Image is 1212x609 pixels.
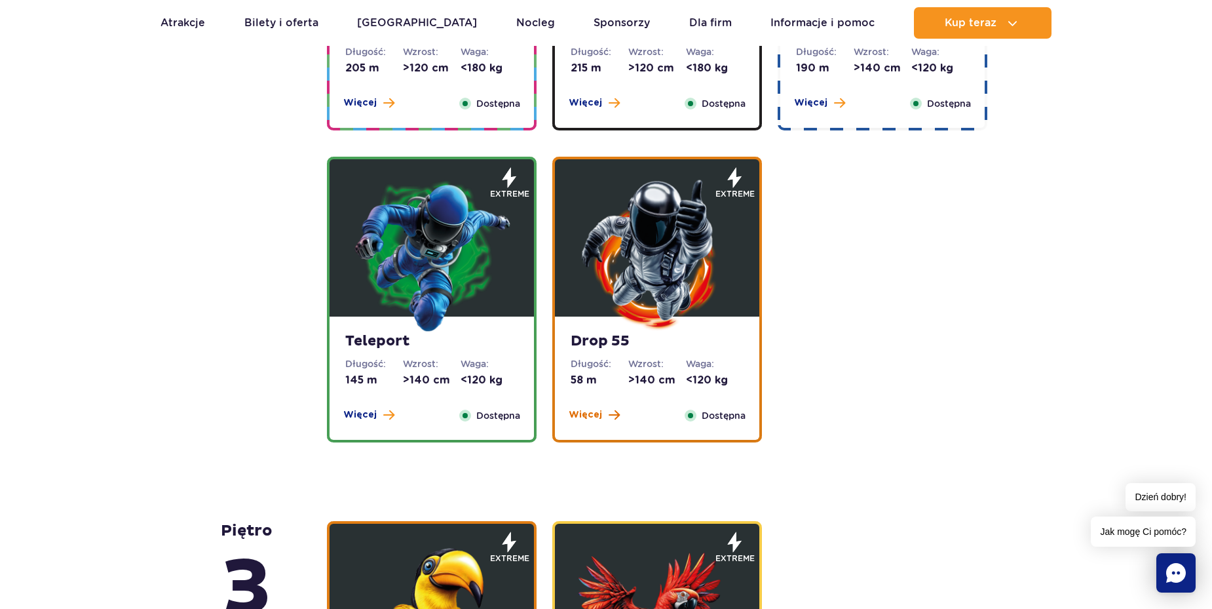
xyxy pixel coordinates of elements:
[343,408,377,422] span: Więcej
[516,7,555,39] a: Nocleg
[476,408,520,423] span: Dostępna
[161,7,205,39] a: Atrakcje
[345,373,403,387] dd: 145 m
[686,45,744,58] dt: Waga:
[796,45,854,58] dt: Długość:
[403,45,461,58] dt: Wzrost:
[571,61,628,75] dd: 215 m
[927,96,971,111] span: Dostępna
[476,96,520,111] span: Dostępna
[571,357,628,370] dt: Długość:
[715,553,755,564] span: extreme
[343,408,394,422] button: Więcej
[770,7,875,39] a: Informacje i pomoc
[911,45,969,58] dt: Waga:
[461,45,518,58] dt: Waga:
[571,373,628,387] dd: 58 m
[490,188,529,200] span: extreme
[403,373,461,387] dd: >140 cm
[854,61,911,75] dd: >140 cm
[571,332,744,351] strong: Drop 55
[686,61,744,75] dd: <180 kg
[353,176,510,333] img: 683e9e16b5164260818783.png
[715,188,755,200] span: extreme
[461,357,518,370] dt: Waga:
[794,96,845,109] button: Więcej
[689,7,732,39] a: Dla firm
[569,408,620,422] button: Więcej
[490,553,529,564] span: extreme
[1091,517,1196,547] span: Jak mogę Ci pomóc?
[914,7,1051,39] button: Kup teraz
[345,332,518,351] strong: Teleport
[578,176,736,333] img: 683e9e24c5e48596947785.png
[343,96,377,109] span: Więcej
[686,373,744,387] dd: <120 kg
[794,96,827,109] span: Więcej
[628,357,686,370] dt: Wzrost:
[945,17,996,29] span: Kup teraz
[461,61,518,75] dd: <180 kg
[345,45,403,58] dt: Długość:
[461,373,518,387] dd: <120 kg
[345,357,403,370] dt: Długość:
[594,7,650,39] a: Sponsorzy
[403,357,461,370] dt: Wzrost:
[702,96,746,111] span: Dostępna
[569,96,602,109] span: Więcej
[357,7,477,39] a: [GEOGRAPHIC_DATA]
[1126,483,1196,511] span: Dzień dobry!
[345,61,403,75] dd: 205 m
[244,7,318,39] a: Bilety i oferta
[702,408,746,423] span: Dostępna
[1156,553,1196,593] div: Chat
[911,61,969,75] dd: <120 kg
[628,45,686,58] dt: Wzrost:
[854,45,911,58] dt: Wzrost:
[569,96,620,109] button: Więcej
[403,61,461,75] dd: >120 cm
[628,61,686,75] dd: >120 cm
[343,96,394,109] button: Więcej
[686,357,744,370] dt: Waga:
[796,61,854,75] dd: 190 m
[569,408,602,422] span: Więcej
[571,45,628,58] dt: Długość:
[628,373,686,387] dd: >140 cm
